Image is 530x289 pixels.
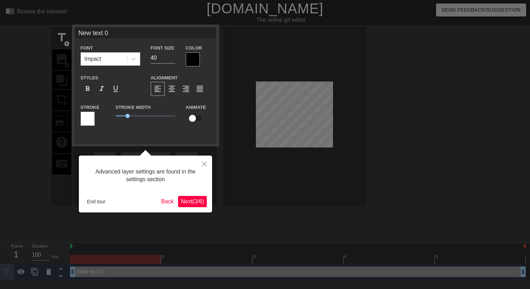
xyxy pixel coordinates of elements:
span: Next ( 3 / 6 ) [181,198,204,204]
button: Close [197,156,212,172]
div: Advanced layer settings are found in the settings section [84,161,207,191]
button: Next [178,196,207,207]
button: End tour [84,196,108,207]
button: Back [158,196,177,207]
